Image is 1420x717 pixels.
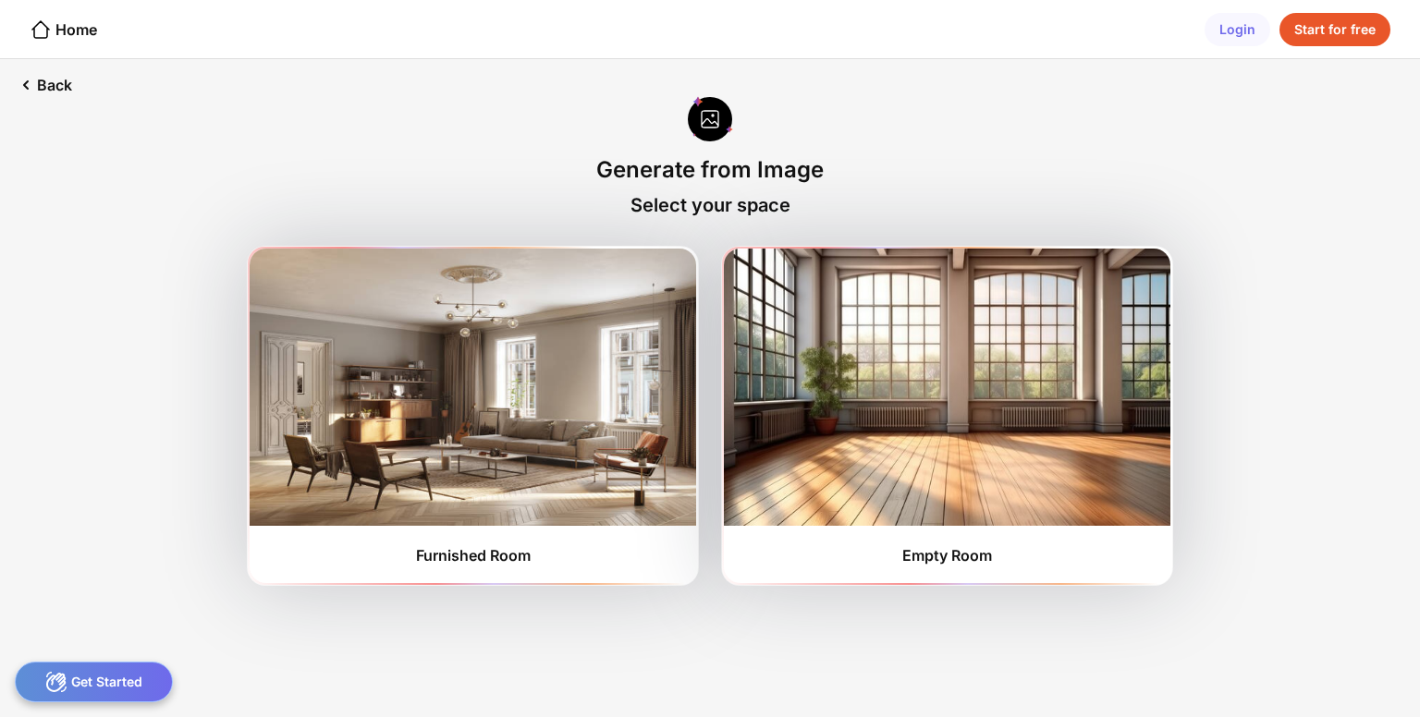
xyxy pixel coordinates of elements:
[1205,13,1270,46] div: Login
[30,18,97,41] div: Home
[724,249,1170,526] img: furnishedRoom2.jpg
[596,156,824,183] div: Generate from Image
[416,546,531,565] div: Furnished Room
[250,249,696,526] img: furnishedRoom1.jpg
[902,546,992,565] div: Empty Room
[15,662,173,702] div: Get Started
[630,194,790,216] div: Select your space
[1279,13,1390,46] div: Start for free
